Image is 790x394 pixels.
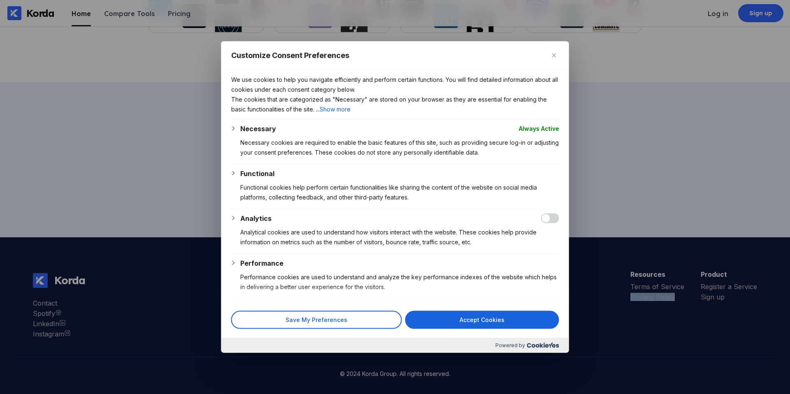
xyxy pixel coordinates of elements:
[240,227,559,247] p: Analytical cookies are used to understand how visitors interact with the website. These cookies h...
[231,95,559,114] p: The cookies that are categorized as "Necessary" are stored on your browser as they are essential ...
[240,272,559,292] p: Performance cookies are used to understand and analyze the key performance indexes of the website...
[240,169,274,178] button: Functional
[231,75,559,95] p: We use cookies to help you navigate efficiently and perform certain functions. You will find deta...
[549,51,559,60] button: Close
[231,51,349,60] span: Customize Consent Preferences
[519,124,559,134] span: Always Active
[240,213,272,223] button: Analytics
[240,183,559,202] p: Functional cookies help perform certain functionalities like sharing the content of the website o...
[221,42,569,353] div: Customize Consent Preferences
[240,138,559,158] p: Necessary cookies are required to enable the basic features of this site, such as providing secur...
[541,213,559,223] input: Enable Analytics
[527,343,559,348] img: Cookieyes logo
[221,338,569,352] div: Powered by
[240,124,276,134] button: Necessary
[405,311,559,329] button: Accept Cookies
[320,104,351,114] button: Show more
[240,258,283,268] button: Performance
[552,53,556,58] img: Close
[231,311,402,329] button: Save My Preferences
